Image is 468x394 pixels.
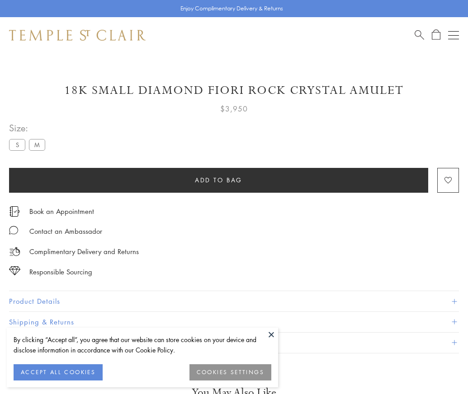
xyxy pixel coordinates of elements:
[195,175,242,185] span: Add to bag
[29,246,139,257] p: Complimentary Delivery and Returns
[14,334,271,355] div: By clicking “Accept all”, you agree that our website can store cookies on your device and disclos...
[189,364,271,380] button: COOKIES SETTINGS
[29,139,45,150] label: M
[9,168,428,193] button: Add to bag
[9,291,459,311] button: Product Details
[448,30,459,41] button: Open navigation
[9,83,459,98] h1: 18K Small Diamond Fiori Rock Crystal Amulet
[9,266,20,275] img: icon_sourcing.svg
[9,312,459,332] button: Shipping & Returns
[180,4,283,13] p: Enjoy Complimentary Delivery & Returns
[9,206,20,217] img: icon_appointment.svg
[29,266,92,278] div: Responsible Sourcing
[14,364,103,380] button: ACCEPT ALL COOKIES
[415,29,424,41] a: Search
[9,121,49,135] span: Size:
[29,206,94,216] a: Book an Appointment
[9,246,20,257] img: icon_delivery.svg
[9,139,25,150] label: S
[432,29,440,41] a: Open Shopping Bag
[29,226,102,237] div: Contact an Ambassador
[9,226,18,235] img: MessageIcon-01_2.svg
[9,30,146,41] img: Temple St. Clair
[220,103,248,115] span: $3,950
